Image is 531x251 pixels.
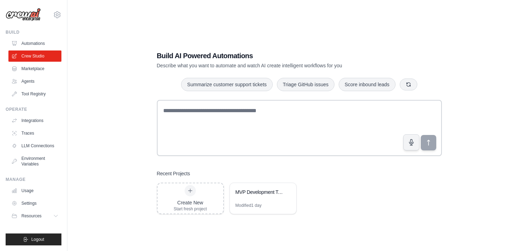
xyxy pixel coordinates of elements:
a: Marketplace [8,63,61,74]
a: Automations [8,38,61,49]
div: Modified 1 day [235,203,262,208]
img: Logo [6,8,41,21]
a: Traces [8,128,61,139]
a: Crew Studio [8,50,61,62]
a: Tool Registry [8,88,61,100]
a: Settings [8,198,61,209]
div: Build [6,29,61,35]
button: Click to speak your automation idea [403,134,419,150]
h1: Build AI Powered Automations [157,51,393,61]
button: Resources [8,210,61,222]
div: MVP Development Team - SDLC Pipeline [235,189,284,196]
button: Logout [6,233,61,245]
div: Operate [6,107,61,112]
a: Environment Variables [8,153,61,170]
span: Resources [21,213,41,219]
button: Score inbound leads [339,78,396,91]
div: Start fresh project [174,206,207,212]
button: Get new suggestions [400,79,417,90]
a: LLM Connections [8,140,61,151]
span: Logout [31,237,44,242]
button: Summarize customer support tickets [181,78,272,91]
p: Describe what you want to automate and watch AI create intelligent workflows for you [157,62,393,69]
div: Create New [174,199,207,206]
a: Usage [8,185,61,196]
a: Agents [8,76,61,87]
button: Triage GitHub issues [277,78,334,91]
div: Manage [6,177,61,182]
h3: Recent Projects [157,170,190,177]
a: Integrations [8,115,61,126]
